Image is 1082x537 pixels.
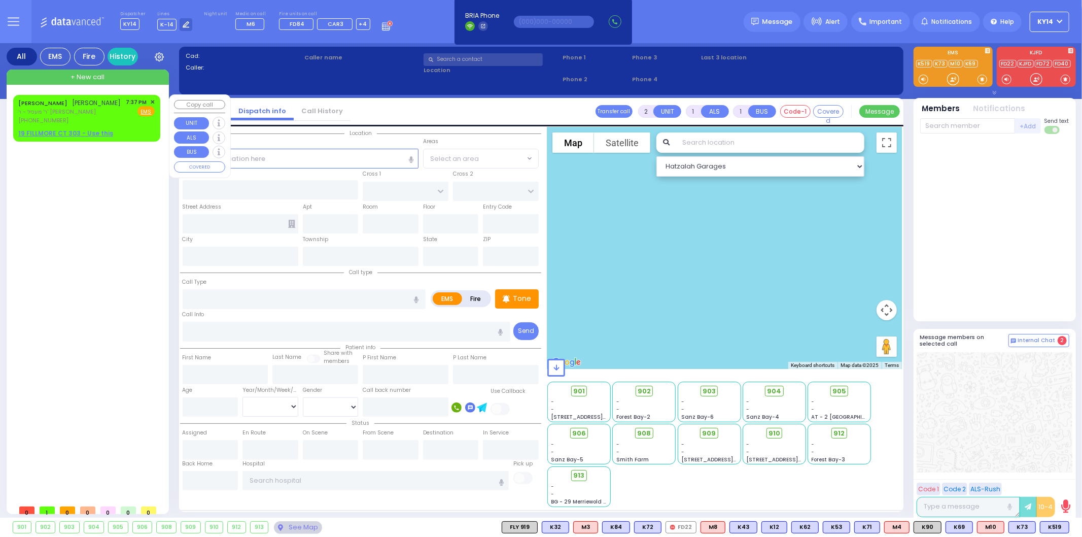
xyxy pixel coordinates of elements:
label: Dispatcher [120,11,146,17]
button: COVERED [174,161,225,173]
span: Status [346,419,374,427]
span: - [551,406,554,413]
a: FD22 [999,60,1017,68]
input: Search hospital [242,471,509,490]
div: BLS [602,521,630,533]
span: FD84 [290,20,304,28]
div: EMS [40,48,71,65]
span: +4 [359,20,367,28]
div: 903 [60,522,79,533]
button: UNIT [653,105,681,118]
span: Location [344,129,377,137]
span: 906 [572,428,586,439]
div: K72 [634,521,661,533]
div: 913 [251,522,268,533]
label: Apt [303,203,312,211]
label: Cross 2 [453,170,473,178]
div: FLY 919 [502,521,538,533]
label: Last 3 location [702,53,799,62]
button: Drag Pegman onto the map to open Street View [877,337,897,357]
span: 7:37 PM [126,98,147,106]
label: On Scene [303,429,328,437]
label: Cad: [186,52,301,60]
div: ALS [573,521,598,533]
button: UNIT [174,117,209,129]
label: Last Name [272,353,301,361]
label: Floor [423,203,435,211]
div: ALS [884,521,910,533]
button: Code-1 [780,105,811,118]
span: [STREET_ADDRESS][PERSON_NAME] [551,413,647,421]
label: Areas [423,138,438,146]
span: 910 [769,428,780,439]
a: FD72 [1035,60,1052,68]
span: Sanz Bay-6 [681,413,714,421]
span: - [551,483,554,490]
span: ✕ [150,98,155,107]
span: - [616,398,619,406]
div: K73 [1008,521,1036,533]
div: K84 [602,521,630,533]
label: EMS [433,292,462,305]
span: [STREET_ADDRESS][PERSON_NAME] [681,456,777,463]
span: Alert [825,17,840,26]
div: Year/Month/Week/Day [242,386,298,394]
span: Forest Bay-2 [616,413,650,421]
label: Room [363,203,378,211]
span: - [551,448,554,456]
div: BLS [791,521,819,533]
input: Search member [920,118,1015,133]
span: 0 [80,507,95,514]
a: M10 [949,60,963,68]
div: M8 [701,521,725,533]
div: 906 [133,522,152,533]
label: Caller name [304,53,420,62]
label: First Name [183,354,212,362]
span: [PERSON_NAME] [73,98,121,107]
div: K519 [1040,521,1069,533]
span: ר' מעכיל - ר' [PERSON_NAME] [18,108,121,116]
span: - [616,448,619,456]
span: Call type [344,268,377,276]
span: Phone 2 [563,75,629,84]
span: K-14 [157,19,177,30]
span: BRIA Phone [465,11,499,20]
span: Help [1000,17,1014,26]
span: - [551,398,554,406]
span: - [812,406,815,413]
label: En Route [242,429,266,437]
div: 902 [36,522,55,533]
span: - [812,398,815,406]
label: Hospital [242,460,265,468]
span: 0 [19,507,34,514]
span: Notifications [931,17,972,26]
label: Assigned [183,429,207,437]
button: ALS [701,105,729,118]
button: Map camera controls [877,300,897,320]
span: KY14 [1038,17,1054,26]
span: [STREET_ADDRESS][PERSON_NAME] [746,456,842,463]
input: (000)000-00000 [514,16,594,28]
label: Call Type [183,278,207,286]
label: Medic on call [235,11,267,17]
u: EMS [141,108,152,116]
div: 910 [205,522,223,533]
div: K69 [946,521,973,533]
div: M3 [573,521,598,533]
div: Fire [74,48,104,65]
label: Gender [303,386,322,394]
span: 913 [574,471,585,481]
label: Caller: [186,63,301,72]
span: - [746,448,749,456]
label: Fire [462,292,490,305]
span: 904 [767,386,781,396]
div: ALS KJ [701,521,725,533]
a: K519 [916,60,932,68]
a: FD40 [1053,60,1071,68]
span: members [324,357,350,365]
label: Back Home [183,460,213,468]
span: Phone 4 [632,75,698,84]
div: BLS [854,521,880,533]
span: Smith Farm [616,456,649,463]
a: KJFD [1018,60,1034,68]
